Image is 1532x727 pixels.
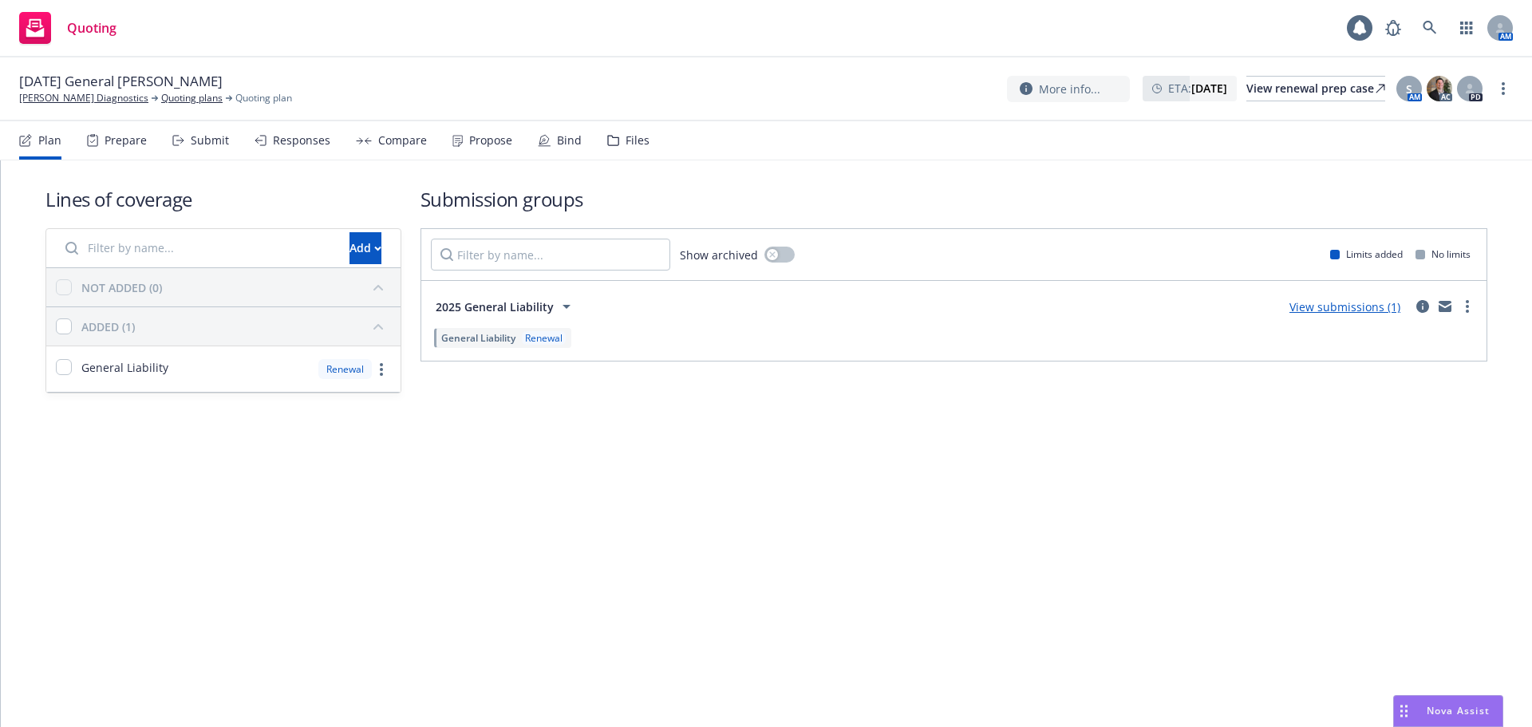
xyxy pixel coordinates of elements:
button: ADDED (1) [81,314,391,339]
span: Quoting [67,22,116,34]
a: Switch app [1451,12,1483,44]
div: ADDED (1) [81,318,135,335]
button: 2025 General Liability [431,290,581,322]
div: Responses [273,134,330,147]
button: Add [349,232,381,264]
a: Report a Bug [1377,12,1409,44]
button: NOT ADDED (0) [81,275,391,300]
div: Plan [38,134,61,147]
input: Filter by name... [431,239,670,271]
a: mail [1435,297,1455,316]
div: NOT ADDED (0) [81,279,162,296]
button: More info... [1007,76,1130,102]
button: Nova Assist [1393,695,1503,727]
span: ETA : [1168,80,1227,97]
div: Propose [469,134,512,147]
h1: Lines of coverage [45,186,401,212]
a: more [1494,79,1513,98]
div: Limits added [1330,247,1403,261]
a: circleInformation [1413,297,1432,316]
span: [DATE] General [PERSON_NAME] [19,72,223,91]
div: Prepare [105,134,147,147]
span: General Liability [81,359,168,376]
a: more [372,360,391,379]
div: Drag to move [1394,696,1414,726]
div: No limits [1416,247,1471,261]
div: Compare [378,134,427,147]
a: more [1458,297,1477,316]
input: Filter by name... [56,232,340,264]
div: Files [626,134,650,147]
img: photo [1427,76,1452,101]
a: Quoting plans [161,91,223,105]
a: View renewal prep case [1246,76,1385,101]
span: Quoting plan [235,91,292,105]
span: General Liability [441,331,515,345]
span: Show archived [680,247,758,263]
div: Bind [557,134,582,147]
a: [PERSON_NAME] Diagnostics [19,91,148,105]
div: Submit [191,134,229,147]
div: Renewal [318,359,372,379]
a: Quoting [13,6,123,50]
a: View submissions (1) [1289,299,1400,314]
span: More info... [1039,81,1100,97]
span: Nova Assist [1427,704,1490,717]
span: S [1406,81,1412,97]
a: Search [1414,12,1446,44]
div: View renewal prep case [1246,77,1385,101]
h1: Submission groups [421,186,1487,212]
span: 2025 General Liability [436,298,554,315]
div: Renewal [522,331,566,345]
div: Add [349,233,381,263]
strong: [DATE] [1191,81,1227,96]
